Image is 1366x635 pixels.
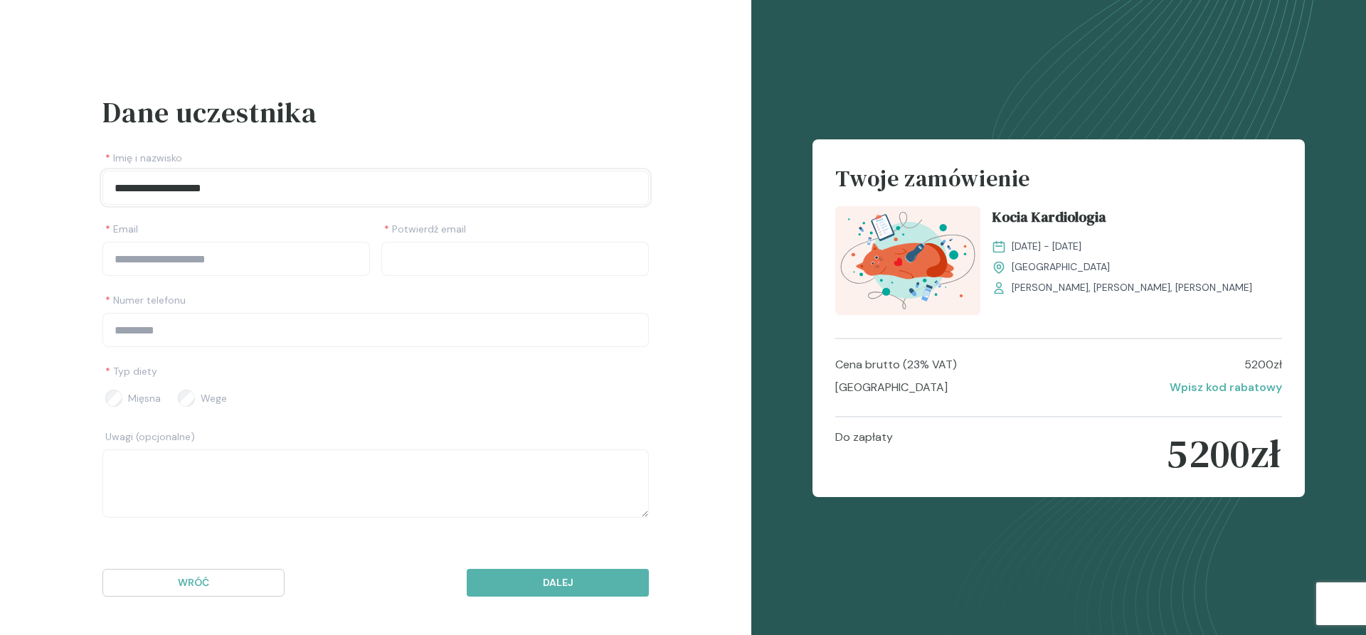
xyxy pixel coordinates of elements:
span: Numer telefonu [105,293,186,307]
input: Mięsna [105,390,122,407]
span: Wege [201,391,227,405]
span: Uwagi (opcjonalne) [105,429,195,444]
span: [DATE] - [DATE] [1012,239,1081,254]
span: [GEOGRAPHIC_DATA] [1012,260,1110,274]
p: [GEOGRAPHIC_DATA] [835,379,948,396]
p: 5200 zł [1166,429,1281,479]
span: Typ diety [105,364,157,378]
img: aHfXlEMqNJQqH-jZ_KociaKardio_T.svg [835,206,980,315]
p: Wróć [115,575,272,590]
a: Kocia Kardiologia [992,206,1281,233]
input: Wege [178,390,195,407]
span: Kocia Kardiologia [992,206,1106,233]
button: Dalej [467,569,649,597]
span: Imię i nazwisko [105,151,182,165]
span: Email [105,222,138,236]
span: Mięsna [128,391,161,405]
input: Potwierdź email [381,242,649,276]
p: Dalej [479,575,637,590]
p: Cena brutto (23% VAT) [835,356,957,373]
button: Wróć [102,569,285,597]
span: [PERSON_NAME], [PERSON_NAME], [PERSON_NAME] [1012,280,1252,295]
p: 5200 zł [1244,356,1282,373]
input: Numer telefonu [102,313,649,347]
p: Do zapłaty [835,429,893,479]
h3: Dane uczestnika [102,91,649,134]
p: Wpisz kod rabatowy [1170,379,1282,396]
span: Potwierdź email [384,222,466,236]
input: Email [102,242,370,276]
h4: Twoje zamówienie [835,162,1281,206]
input: Imię i nazwisko [102,171,649,205]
